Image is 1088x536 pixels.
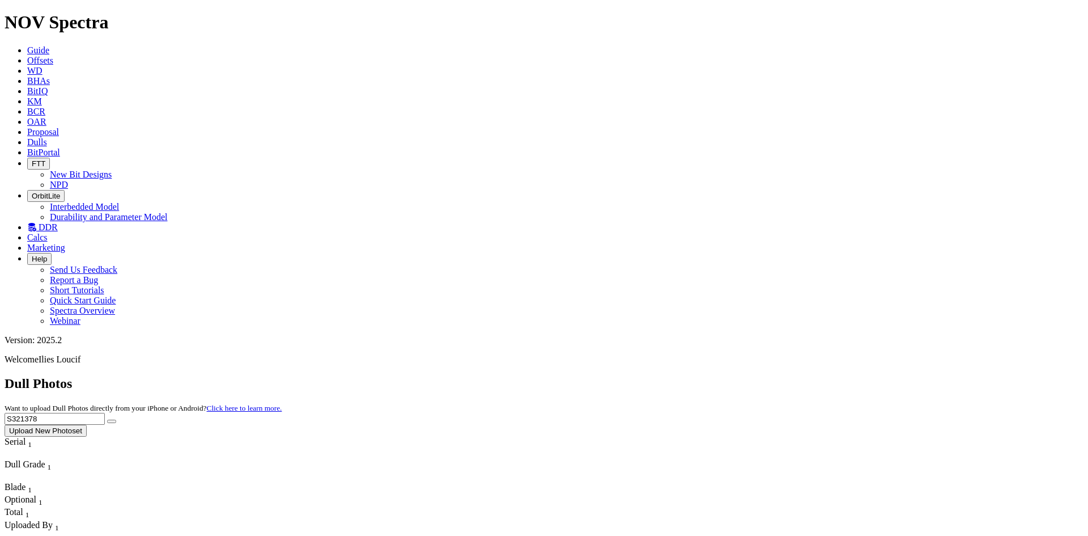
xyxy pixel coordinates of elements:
[5,482,44,495] div: Sort None
[27,243,65,252] a: Marketing
[5,495,36,504] span: Optional
[50,316,80,326] a: Webinar
[50,275,98,285] a: Report a Bug
[5,449,53,459] div: Column Menu
[27,66,42,75] a: WD
[5,482,25,492] span: Blade
[27,56,53,65] a: Offsets
[39,495,42,504] span: Sort None
[50,212,168,222] a: Durability and Parameter Model
[50,306,115,315] a: Spectra Overview
[27,107,45,116] a: BCR
[207,404,282,412] a: Click here to learn more.
[5,495,44,507] div: Optional Sort None
[27,137,47,147] a: Dulls
[5,437,53,459] div: Sort None
[48,459,52,469] span: Sort None
[32,159,45,168] span: FTT
[55,524,59,532] sub: 1
[5,507,44,520] div: Sort None
[5,425,87,437] button: Upload New Photoset
[28,482,32,492] span: Sort None
[27,222,58,232] a: DDR
[50,180,68,189] a: NPD
[50,170,112,179] a: New Bit Designs
[27,127,59,137] a: Proposal
[5,520,112,533] div: Uploaded By Sort None
[5,459,84,482] div: Sort None
[55,520,59,530] span: Sort None
[28,486,32,494] sub: 1
[25,507,29,517] span: Sort None
[5,12,1083,33] h1: NOV Spectra
[28,437,32,446] span: Sort None
[5,507,44,520] div: Total Sort None
[27,76,50,86] a: BHAs
[50,285,104,295] a: Short Tutorials
[5,335,1083,345] div: Version: 2025.2
[5,376,1083,391] h2: Dull Photos
[27,117,46,126] a: OAR
[50,265,117,275] a: Send Us Feedback
[28,440,32,449] sub: 1
[39,498,42,507] sub: 1
[5,413,105,425] input: Search Serial Number
[48,463,52,471] sub: 1
[27,147,60,157] a: BitPortal
[27,190,65,202] button: OrbitLite
[5,495,44,507] div: Sort None
[32,255,47,263] span: Help
[25,511,29,520] sub: 1
[27,158,50,170] button: FTT
[5,404,282,412] small: Want to upload Dull Photos directly from your iPhone or Android?
[32,192,60,200] span: OrbitLite
[27,96,42,106] a: KM
[5,459,84,472] div: Dull Grade Sort None
[39,354,80,364] span: Ilies Loucif
[27,253,52,265] button: Help
[5,354,1083,365] p: Welcome
[5,507,23,517] span: Total
[5,520,53,530] span: Uploaded By
[27,233,48,242] a: Calcs
[5,437,53,449] div: Serial Sort None
[5,437,25,446] span: Serial
[27,86,48,96] a: BitIQ
[5,472,84,482] div: Column Menu
[5,459,45,469] span: Dull Grade
[5,482,44,495] div: Blade Sort None
[39,222,58,232] span: DDR
[50,202,119,212] a: Interbedded Model
[27,45,49,55] a: Guide
[50,296,116,305] a: Quick Start Guide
